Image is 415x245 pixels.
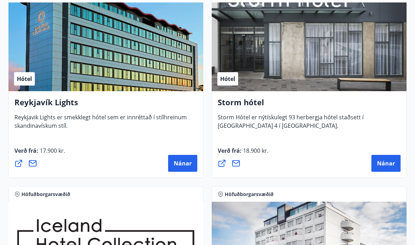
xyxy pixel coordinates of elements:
span: Verð frá : [14,147,65,161]
span: Nánar [377,160,395,168]
span: 18.900 kr. [242,147,268,155]
button: Nánar [371,155,401,172]
span: Höfuðborgarsvæðið [21,191,70,198]
span: Reykjavik Lights er smekklegt hótel sem er innréttað í stílhreinum skandinavískum stíl. [14,114,187,136]
span: Hótel [17,75,32,83]
span: Storm Hótel er nýtískulegt 93 herbergja hótel staðsett í [GEOGRAPHIC_DATA] 4 í [GEOGRAPHIC_DATA]. [218,114,364,136]
button: Nánar [168,155,197,172]
span: Nánar [174,160,192,168]
span: Verð frá : [218,147,268,161]
h4: Storm hótel [218,97,401,113]
span: Hótel [220,75,235,83]
span: 17.900 kr. [38,147,65,155]
span: Höfuðborgarsvæðið [225,191,274,198]
h4: Reykjavík Lights [14,97,197,113]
